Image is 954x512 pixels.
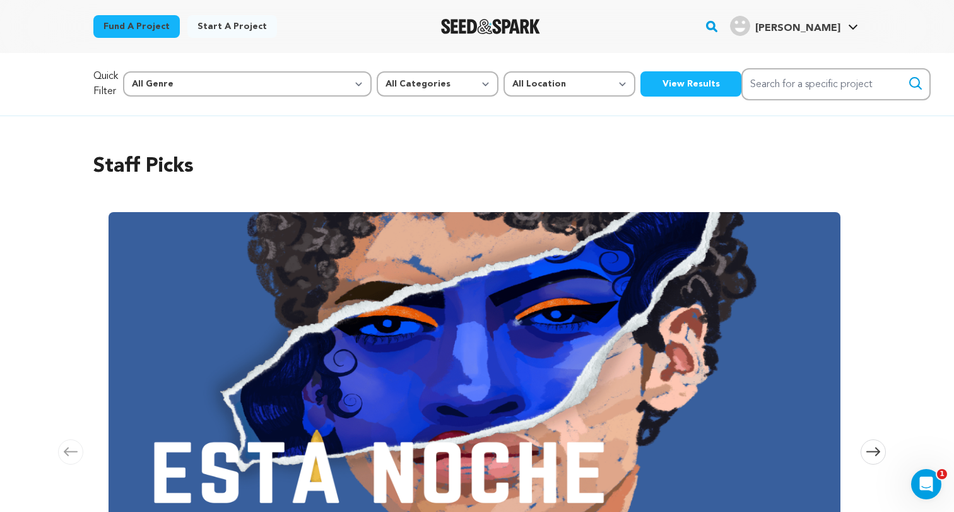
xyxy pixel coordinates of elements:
[727,13,861,40] span: Doyle K.'s Profile
[727,13,861,36] a: Doyle K.'s Profile
[911,469,941,499] iframe: Intercom live chat
[93,152,861,182] h2: Staff Picks
[187,15,277,38] a: Start a project
[93,15,180,38] a: Fund a project
[441,19,540,34] a: Seed&Spark Homepage
[441,19,540,34] img: Seed&Spark Logo Dark Mode
[640,71,741,97] button: View Results
[741,68,931,100] input: Search for a specific project
[755,23,840,33] span: [PERSON_NAME]
[937,469,947,479] span: 1
[730,16,840,36] div: Doyle K.'s Profile
[93,69,118,99] p: Quick Filter
[730,16,750,36] img: user.png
